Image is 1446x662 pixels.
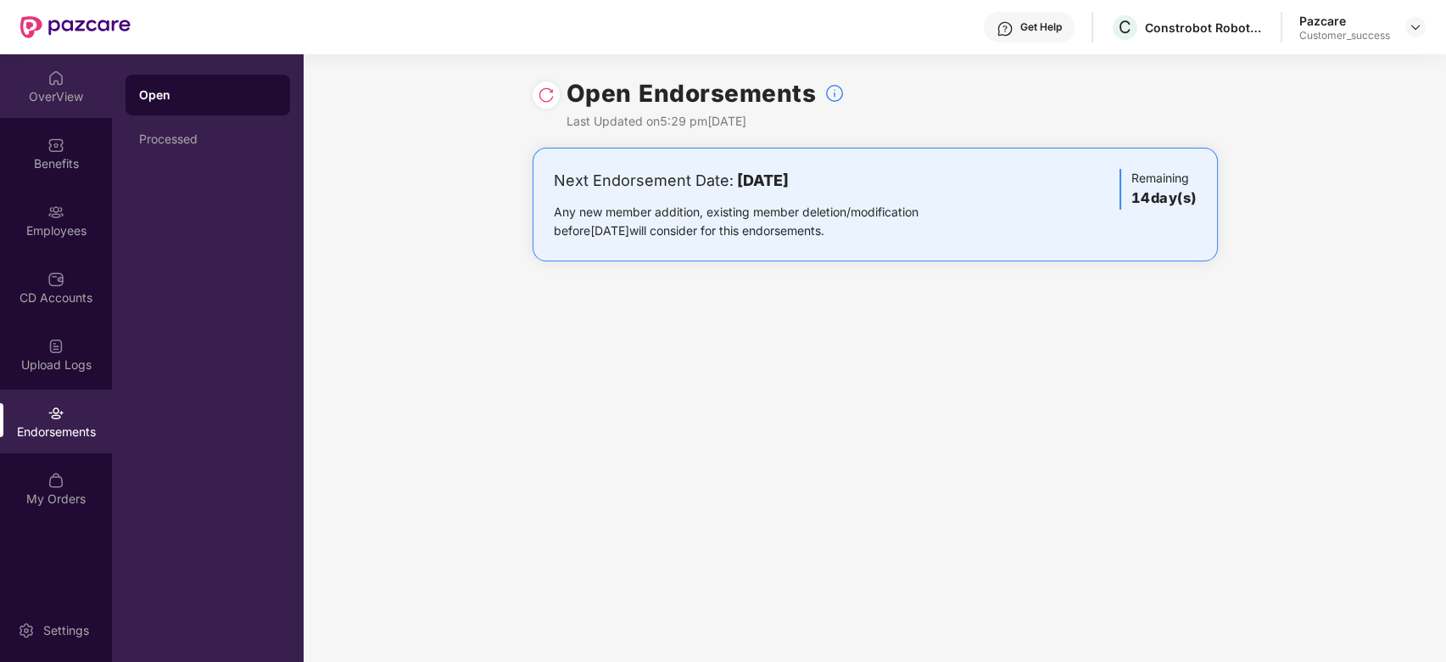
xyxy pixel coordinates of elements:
[18,622,35,639] img: svg+xml;base64,PHN2ZyBpZD0iU2V0dGluZy0yMHgyMCIgeG1sbnM9Imh0dHA6Ly93d3cudzMub3JnLzIwMDAvc3ZnIiB3aW...
[47,204,64,221] img: svg+xml;base64,PHN2ZyBpZD0iRW1wbG95ZWVzIiB4bWxucz0iaHR0cDovL3d3dy53My5vcmcvMjAwMC9zdmciIHdpZHRoPS...
[1119,17,1131,37] span: C
[1145,20,1264,36] div: Constrobot Robotics Private Limited
[47,338,64,355] img: svg+xml;base64,PHN2ZyBpZD0iVXBsb2FkX0xvZ3MiIGRhdGEtbmFtZT0iVXBsb2FkIExvZ3MiIHhtbG5zPSJodHRwOi8vd3...
[1299,29,1390,42] div: Customer_success
[38,622,94,639] div: Settings
[554,169,972,193] div: Next Endorsement Date:
[554,203,972,240] div: Any new member addition, existing member deletion/modification before [DATE] will consider for th...
[139,87,276,104] div: Open
[737,171,789,189] b: [DATE]
[1131,188,1197,210] h3: 14 day(s)
[139,132,276,146] div: Processed
[1020,20,1062,34] div: Get Help
[47,70,64,87] img: svg+xml;base64,PHN2ZyBpZD0iSG9tZSIgeG1sbnM9Imh0dHA6Ly93d3cudzMub3JnLzIwMDAvc3ZnIiB3aWR0aD0iMjAiIG...
[997,20,1013,37] img: svg+xml;base64,PHN2ZyBpZD0iSGVscC0zMngzMiIgeG1sbnM9Imh0dHA6Ly93d3cudzMub3JnLzIwMDAvc3ZnIiB3aWR0aD...
[47,405,64,422] img: svg+xml;base64,PHN2ZyBpZD0iRW5kb3JzZW1lbnRzIiB4bWxucz0iaHR0cDovL3d3dy53My5vcmcvMjAwMC9zdmciIHdpZH...
[47,137,64,154] img: svg+xml;base64,PHN2ZyBpZD0iQmVuZWZpdHMiIHhtbG5zPSJodHRwOi8vd3d3LnczLm9yZy8yMDAwL3N2ZyIgd2lkdGg9Ij...
[47,271,64,288] img: svg+xml;base64,PHN2ZyBpZD0iQ0RfQWNjb3VudHMiIGRhdGEtbmFtZT0iQ0QgQWNjb3VudHMiIHhtbG5zPSJodHRwOi8vd3...
[567,112,846,131] div: Last Updated on 5:29 pm[DATE]
[824,83,845,104] img: svg+xml;base64,PHN2ZyBpZD0iSW5mb18tXzMyeDMyIiBkYXRhLW5hbWU9IkluZm8gLSAzMngzMiIgeG1sbnM9Imh0dHA6Ly...
[1119,169,1197,210] div: Remaining
[20,16,131,38] img: New Pazcare Logo
[567,75,817,112] h1: Open Endorsements
[1409,20,1422,34] img: svg+xml;base64,PHN2ZyBpZD0iRHJvcGRvd24tMzJ4MzIiIHhtbG5zPSJodHRwOi8vd3d3LnczLm9yZy8yMDAwL3N2ZyIgd2...
[47,472,64,489] img: svg+xml;base64,PHN2ZyBpZD0iTXlfT3JkZXJzIiBkYXRhLW5hbWU9Ik15IE9yZGVycyIgeG1sbnM9Imh0dHA6Ly93d3cudz...
[1299,13,1390,29] div: Pazcare
[538,87,555,104] img: svg+xml;base64,PHN2ZyBpZD0iUmVsb2FkLTMyeDMyIiB4bWxucz0iaHR0cDovL3d3dy53My5vcmcvMjAwMC9zdmciIHdpZH...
